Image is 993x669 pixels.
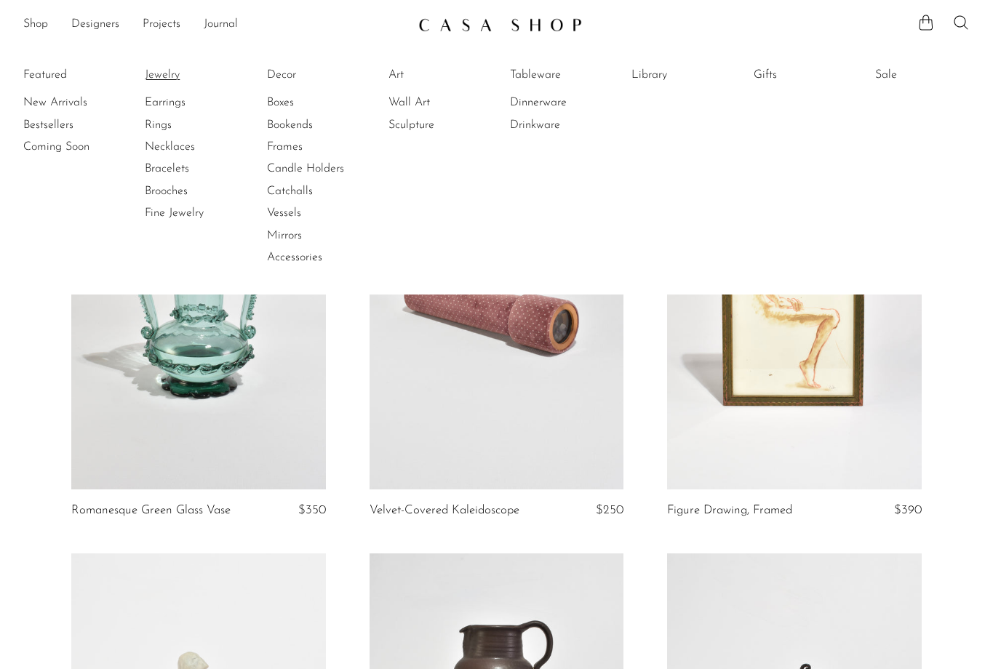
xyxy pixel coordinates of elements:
[298,504,326,516] span: $350
[510,117,619,133] a: Drinkware
[596,504,623,516] span: $250
[23,12,407,37] ul: NEW HEADER MENU
[267,183,376,199] a: Catchalls
[388,64,498,136] ul: Art
[267,161,376,177] a: Candle Holders
[143,15,180,34] a: Projects
[894,504,922,516] span: $390
[145,67,254,83] a: Jewelry
[145,205,254,221] a: Fine Jewelry
[631,67,741,83] a: Library
[23,12,407,37] nav: Desktop navigation
[145,117,254,133] a: Rings
[145,161,254,177] a: Bracelets
[145,95,254,111] a: Earrings
[267,117,376,133] a: Bookends
[370,504,519,517] a: Velvet-Covered Kaleidoscope
[204,15,238,34] a: Journal
[510,67,619,83] a: Tableware
[71,504,231,517] a: Romanesque Green Glass Vase
[267,95,376,111] a: Boxes
[510,95,619,111] a: Dinnerware
[267,67,376,83] a: Decor
[267,228,376,244] a: Mirrors
[267,64,376,269] ul: Decor
[23,117,132,133] a: Bestsellers
[510,64,619,136] ul: Tableware
[23,15,48,34] a: Shop
[388,67,498,83] a: Art
[875,67,984,83] a: Sale
[754,67,863,83] a: Gifts
[71,15,119,34] a: Designers
[875,64,984,92] ul: Sale
[23,139,132,155] a: Coming Soon
[23,92,132,158] ul: Featured
[667,504,792,517] a: Figure Drawing, Framed
[267,249,376,265] a: Accessories
[23,95,132,111] a: New Arrivals
[754,64,863,92] ul: Gifts
[267,205,376,221] a: Vessels
[145,183,254,199] a: Brooches
[388,117,498,133] a: Sculpture
[631,64,741,92] ul: Library
[145,64,254,225] ul: Jewelry
[267,139,376,155] a: Frames
[388,95,498,111] a: Wall Art
[145,139,254,155] a: Necklaces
